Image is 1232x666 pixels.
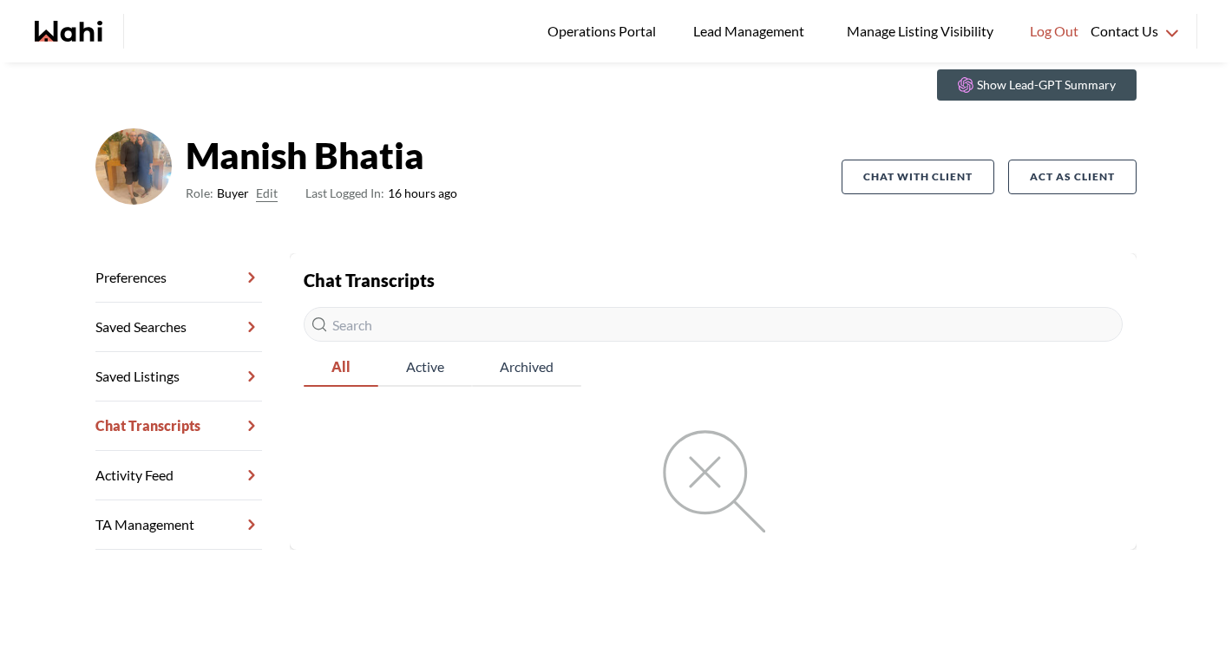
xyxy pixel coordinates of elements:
[35,21,102,42] a: Wahi homepage
[95,253,262,303] a: Preferences
[304,349,378,385] span: All
[977,76,1116,94] p: Show Lead-GPT Summary
[304,270,435,291] strong: Chat Transcripts
[305,183,457,204] span: 16 hours ago
[304,307,1123,342] input: Search
[95,451,262,500] a: Activity Feed
[95,402,262,451] a: Chat Transcripts
[378,349,472,385] span: Active
[547,20,662,42] span: Operations Portal
[95,500,262,550] a: TA Management
[472,349,581,385] span: Archived
[472,349,581,387] button: Archived
[95,352,262,402] a: Saved Listings
[217,183,249,204] span: Buyer
[305,186,384,200] span: Last Logged In:
[1030,20,1078,42] span: Log Out
[842,160,994,194] button: Chat with client
[378,349,472,387] button: Active
[842,20,999,42] span: Manage Listing Visibility
[186,129,457,181] strong: Manish Bhatia
[1008,160,1137,194] button: Act as Client
[937,69,1137,101] button: Show Lead-GPT Summary
[256,183,278,204] button: Edit
[304,349,378,387] button: All
[95,128,172,205] img: ACg8ocKK15t3lnD-K22ZPXIeSe08ahMW0AkFHtgi67IFzlNgxyLrl8O2GQ=s96-c
[693,20,810,42] span: Lead Management
[186,183,213,204] span: Role:
[95,303,262,352] a: Saved Searches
